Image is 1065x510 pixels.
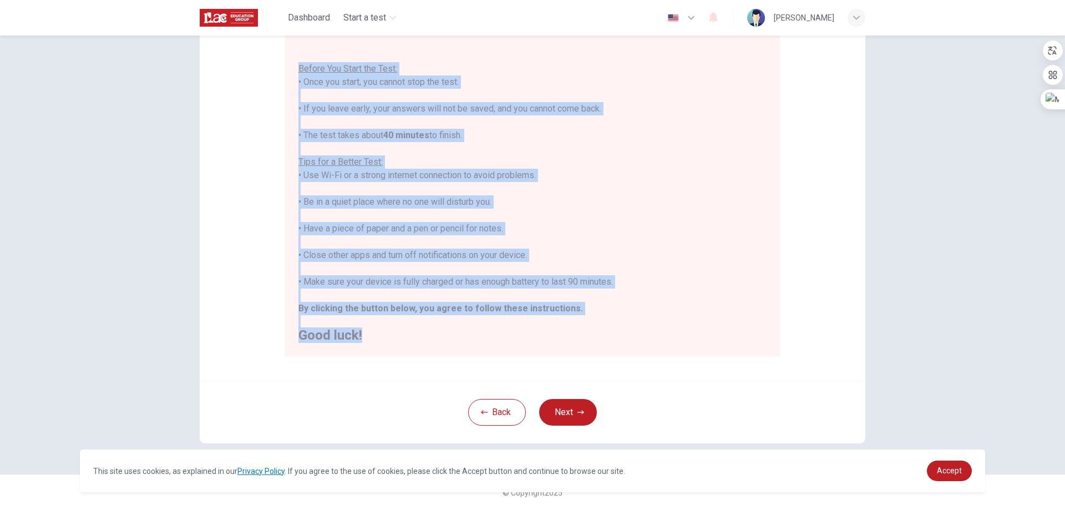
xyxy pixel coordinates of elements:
[666,14,680,22] img: en
[298,303,583,314] b: By clicking the button below, you agree to follow these instructions.
[927,461,972,481] a: dismiss cookie message
[747,9,765,27] img: Profile picture
[283,8,334,28] button: Dashboard
[93,467,625,476] span: This site uses cookies, as explained in our . If you agree to the use of cookies, please click th...
[80,450,985,492] div: cookieconsent
[298,63,397,74] u: Before You Start the Test:
[288,11,330,24] span: Dashboard
[937,466,962,475] span: Accept
[237,467,285,476] a: Privacy Policy
[468,399,526,426] button: Back
[383,130,429,140] b: 40 minutes
[343,11,386,24] span: Start a test
[200,7,258,29] img: ILAC logo
[774,11,834,24] div: [PERSON_NAME]
[298,329,767,342] h2: Good luck!
[503,488,562,497] span: © Copyright 2025
[298,36,767,342] div: You are about to start a . • Once you start, you cannot stop the test. • If you leave early, your...
[339,8,400,28] button: Start a test
[298,156,383,167] u: Tips for a Better Test:
[539,399,597,426] button: Next
[200,7,283,29] a: ILAC logo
